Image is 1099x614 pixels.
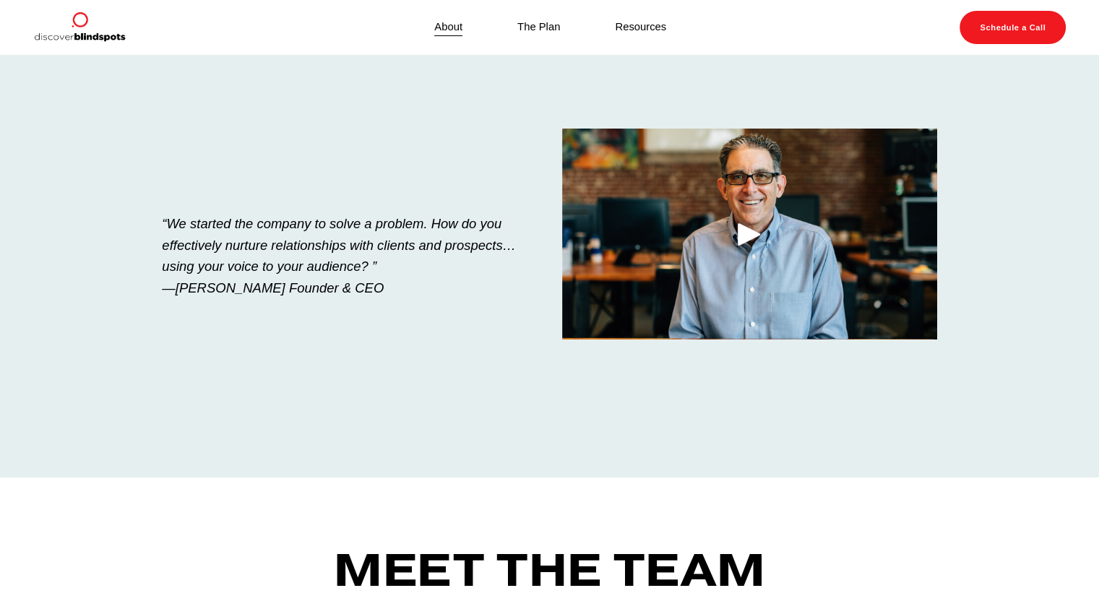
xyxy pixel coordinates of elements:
[33,11,126,44] img: Discover Blind Spots
[162,216,516,295] em: “We started the company to solve a problem. How do you effectively nurture relationships with cli...
[434,18,462,38] a: About
[517,18,560,38] a: The Plan
[250,546,849,594] h1: Meet the Team
[732,217,767,251] div: Play
[960,11,1066,44] a: Schedule a Call
[615,18,666,38] a: Resources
